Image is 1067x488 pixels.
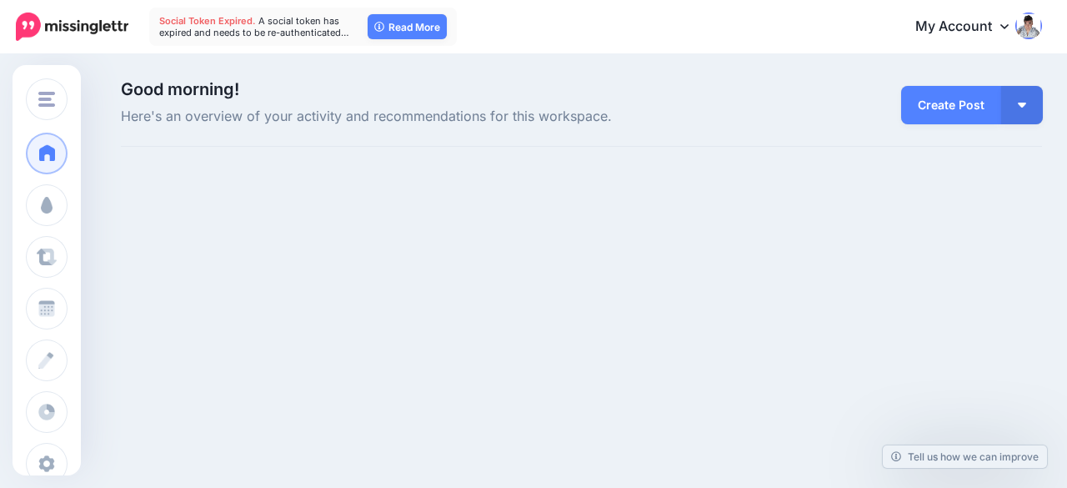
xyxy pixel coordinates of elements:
span: A social token has expired and needs to be re-authenticated… [159,15,349,38]
a: Read More [368,14,447,39]
a: Tell us how we can improve [883,445,1047,468]
img: menu.png [38,92,55,107]
img: arrow-down-white.png [1018,103,1026,108]
img: Missinglettr [16,13,128,41]
span: Here's an overview of your activity and recommendations for this workspace. [121,106,727,128]
a: My Account [899,7,1042,48]
span: Social Token Expired. [159,15,256,27]
a: Create Post [901,86,1001,124]
span: Good morning! [121,79,239,99]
